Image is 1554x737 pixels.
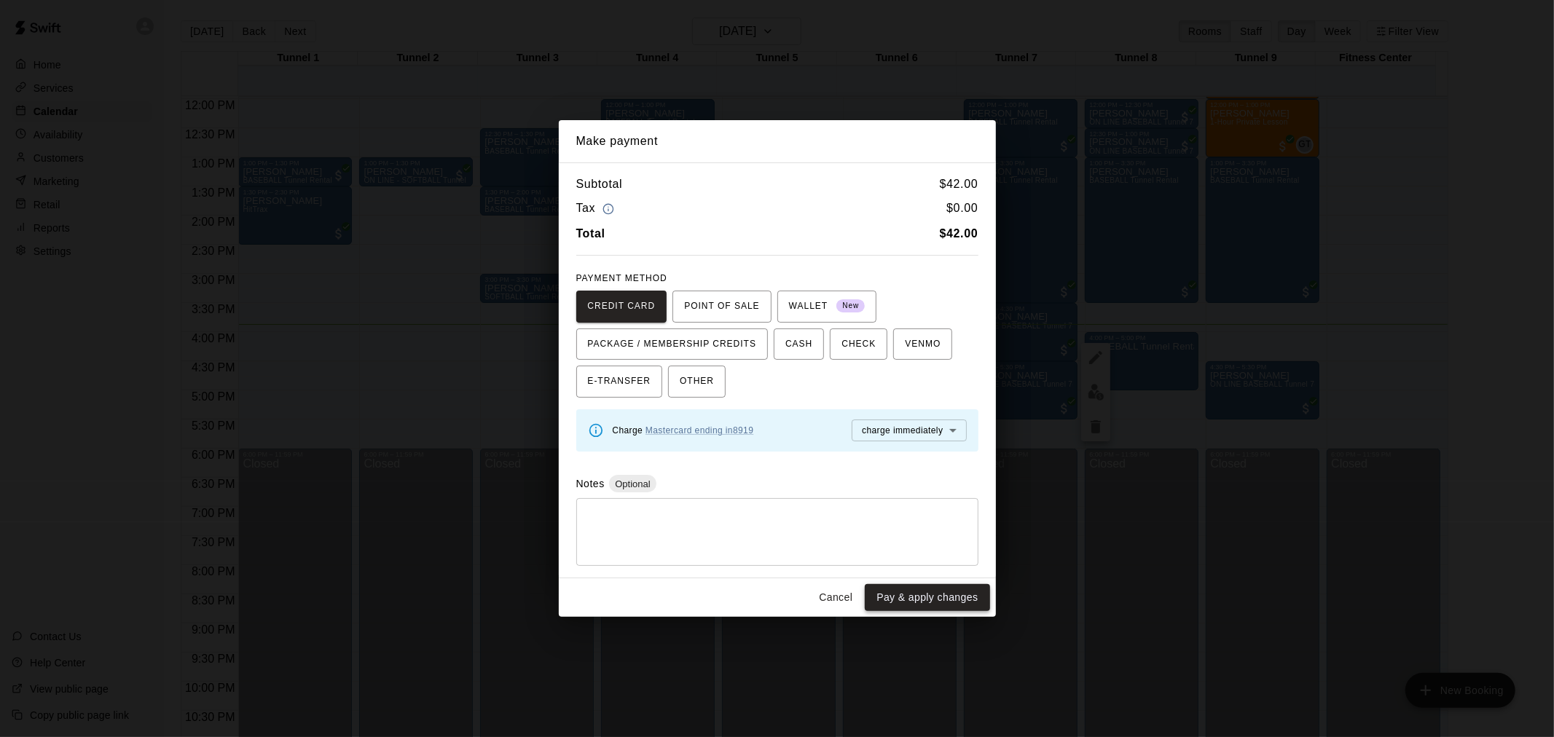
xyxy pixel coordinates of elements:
button: CREDIT CARD [576,291,667,323]
b: Total [576,227,605,240]
button: Pay & apply changes [865,584,989,611]
span: New [836,296,865,316]
span: CHECK [841,333,876,356]
span: Charge [613,425,754,435]
h2: Make payment [559,120,996,162]
a: Mastercard ending in 8919 [645,425,753,435]
span: PAYMENT METHOD [576,273,667,283]
button: POINT OF SALE [672,291,771,323]
span: CASH [785,333,812,356]
button: PACKAGE / MEMBERSHIP CREDITS [576,328,769,360]
span: OTHER [680,370,714,393]
span: POINT OF SALE [684,295,759,318]
button: CASH [774,328,824,360]
h6: $ 0.00 [946,199,978,218]
span: WALLET [789,295,866,318]
span: Optional [609,478,656,489]
span: charge immediately [862,425,943,435]
span: VENMO [905,333,941,356]
span: CREDIT CARD [588,295,656,318]
button: WALLET New [777,291,877,323]
span: E-TRANSFER [588,370,651,393]
h6: $ 42.00 [940,175,978,194]
button: Cancel [812,584,859,611]
span: PACKAGE / MEMBERSHIP CREDITS [588,333,757,356]
button: OTHER [668,366,726,398]
h6: Subtotal [576,175,623,194]
b: $ 42.00 [940,227,978,240]
button: E-TRANSFER [576,366,663,398]
button: VENMO [893,328,952,360]
h6: Tax [576,199,619,218]
button: CHECK [830,328,887,360]
label: Notes [576,478,605,489]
